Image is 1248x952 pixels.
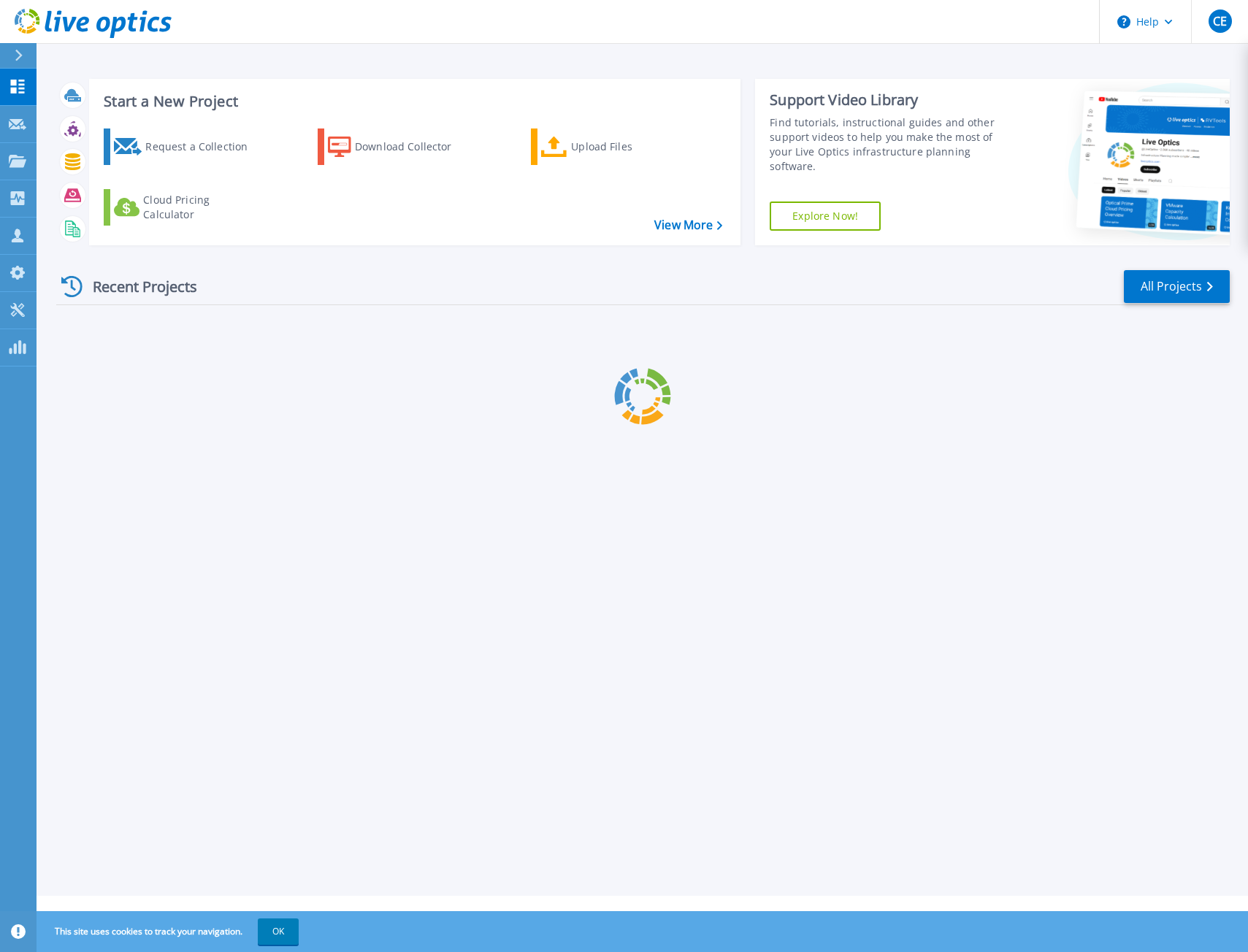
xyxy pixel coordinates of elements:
a: Download Collector [318,128,481,165]
div: Request a Collection [145,132,262,161]
div: Recent Projects [56,269,217,304]
div: Download Collector [355,132,472,161]
a: Cloud Pricing Calculator [104,189,267,226]
a: Request a Collection [104,128,267,165]
h3: Start a New Project [104,93,721,110]
button: OK [258,918,299,945]
span: This site uses cookies to track your navigation. [40,918,299,945]
div: Support Video Library [770,91,1010,110]
span: CE [1213,15,1227,27]
a: Upload Files [531,128,694,165]
a: All Projects [1124,270,1230,303]
div: Upload Files [571,132,688,161]
a: View More [654,218,722,232]
a: Explore Now! [770,201,881,231]
div: Find tutorials, instructional guides and other support videos to help you make the most of your L... [770,115,1010,174]
div: Cloud Pricing Calculator [143,193,260,222]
